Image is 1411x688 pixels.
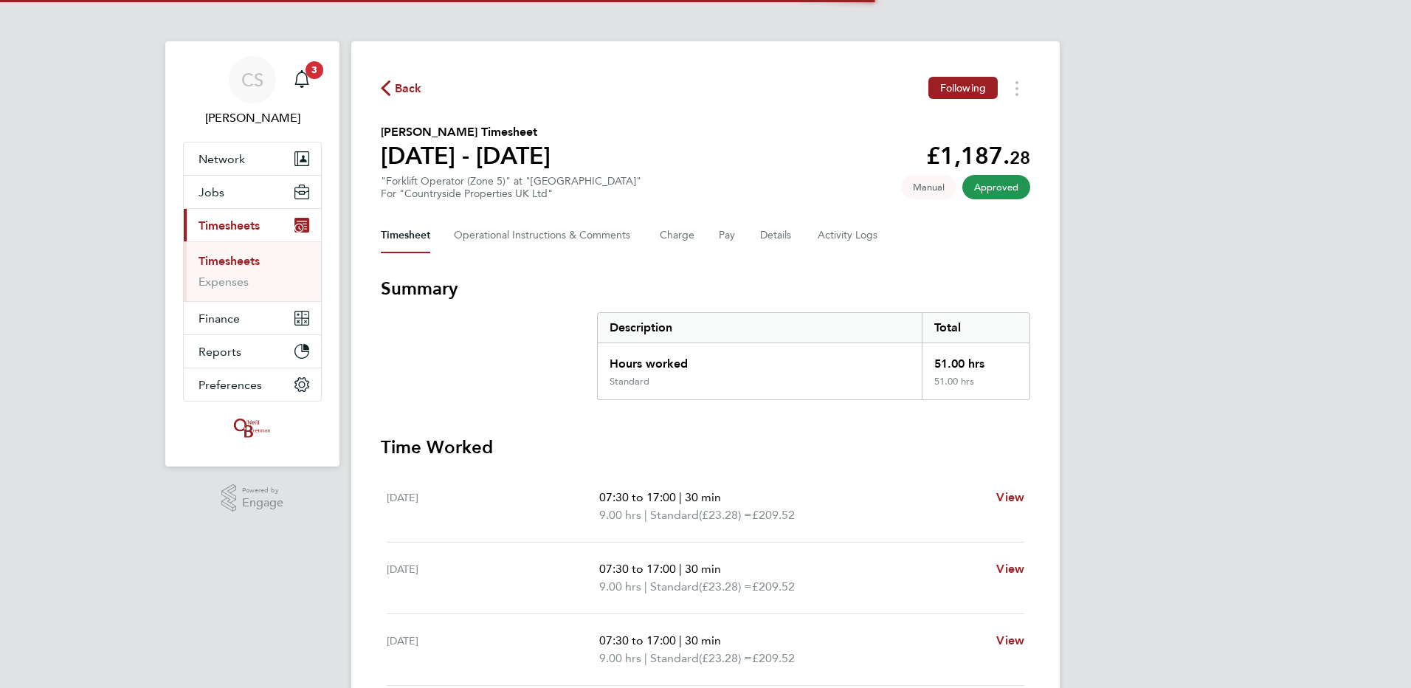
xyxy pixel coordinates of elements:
[660,218,695,253] button: Charge
[699,651,752,665] span: (£23.28) =
[599,562,676,576] span: 07:30 to 17:00
[184,176,321,208] button: Jobs
[685,490,721,504] span: 30 min
[199,378,262,392] span: Preferences
[306,61,323,79] span: 3
[381,79,422,97] button: Back
[752,579,795,594] span: £209.52
[184,241,321,301] div: Timesheets
[699,508,752,522] span: (£23.28) =
[387,560,599,596] div: [DATE]
[184,302,321,334] button: Finance
[183,109,322,127] span: Chloe Saffill
[699,579,752,594] span: (£23.28) =
[242,497,283,509] span: Engage
[599,651,641,665] span: 9.00 hrs
[719,218,736,253] button: Pay
[1004,77,1030,100] button: Timesheets Menu
[199,219,260,233] span: Timesheets
[610,376,649,388] div: Standard
[199,185,224,199] span: Jobs
[760,218,794,253] button: Details
[928,77,998,99] button: Following
[926,142,1030,170] app-decimal: £1,187.
[599,633,676,647] span: 07:30 to 17:00
[184,142,321,175] button: Network
[454,218,636,253] button: Operational Instructions & Comments
[599,579,641,594] span: 9.00 hrs
[644,579,647,594] span: |
[199,312,240,326] span: Finance
[996,560,1024,578] a: View
[922,313,1029,343] div: Total
[221,484,284,512] a: Powered byEngage
[241,70,263,89] span: CS
[679,490,682,504] span: |
[381,218,430,253] button: Timesheet
[242,484,283,497] span: Powered by
[199,254,260,268] a: Timesheets
[184,209,321,241] button: Timesheets
[650,650,699,667] span: Standard
[1010,147,1030,168] span: 28
[231,416,274,440] img: oneillandbrennan-logo-retina.png
[199,152,245,166] span: Network
[395,80,422,97] span: Back
[387,632,599,667] div: [DATE]
[679,633,682,647] span: |
[685,562,721,576] span: 30 min
[996,633,1024,647] span: View
[996,562,1024,576] span: View
[650,506,699,524] span: Standard
[996,632,1024,650] a: View
[599,490,676,504] span: 07:30 to 17:00
[752,651,795,665] span: £209.52
[381,123,551,141] h2: [PERSON_NAME] Timesheet
[752,508,795,522] span: £209.52
[599,508,641,522] span: 9.00 hrs
[996,490,1024,504] span: View
[598,313,922,343] div: Description
[962,175,1030,199] span: This timesheet has been approved.
[184,335,321,368] button: Reports
[922,343,1029,376] div: 51.00 hrs
[381,188,641,200] div: For "Countryside Properties UK Ltd"
[287,56,317,103] a: 3
[644,651,647,665] span: |
[679,562,682,576] span: |
[922,376,1029,399] div: 51.00 hrs
[685,633,721,647] span: 30 min
[199,275,249,289] a: Expenses
[597,312,1030,400] div: Summary
[381,277,1030,300] h3: Summary
[184,368,321,401] button: Preferences
[818,218,880,253] button: Activity Logs
[165,41,339,467] nav: Main navigation
[644,508,647,522] span: |
[381,141,551,171] h1: [DATE] - [DATE]
[598,343,922,376] div: Hours worked
[183,56,322,127] a: CS[PERSON_NAME]
[940,81,986,94] span: Following
[381,436,1030,459] h3: Time Worked
[996,489,1024,506] a: View
[183,416,322,440] a: Go to home page
[387,489,599,524] div: [DATE]
[381,175,641,200] div: "Forklift Operator (Zone 5)" at "[GEOGRAPHIC_DATA]"
[650,578,699,596] span: Standard
[199,345,241,359] span: Reports
[901,175,956,199] span: This timesheet was manually created.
